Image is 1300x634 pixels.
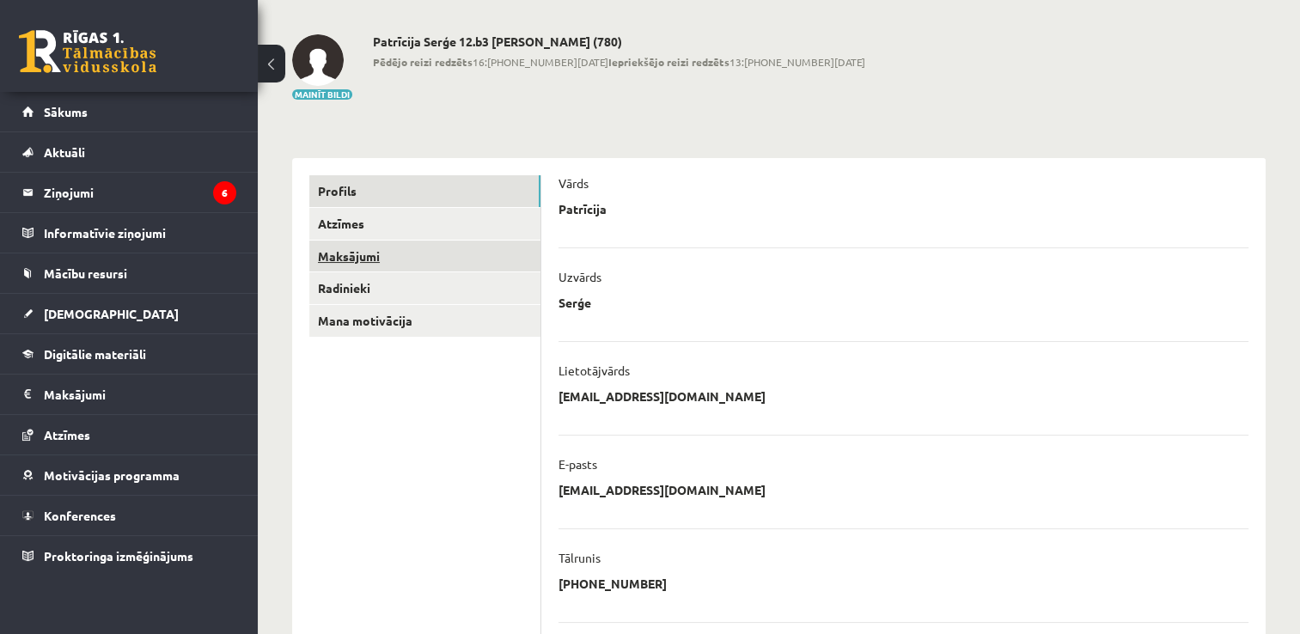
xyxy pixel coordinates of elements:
[44,548,193,564] span: Proktoringa izmēģinājums
[558,201,607,216] p: Patrīcija
[44,144,85,160] span: Aktuāli
[22,455,236,495] a: Motivācijas programma
[22,334,236,374] a: Digitālie materiāli
[608,55,729,69] b: Iepriekšējo reizi redzēts
[558,295,591,310] p: Serģe
[558,269,601,284] p: Uzvārds
[22,536,236,576] a: Proktoringa izmēģinājums
[22,213,236,253] a: Informatīvie ziņojumi
[373,54,865,70] span: 16:[PHONE_NUMBER][DATE] 13:[PHONE_NUMBER][DATE]
[309,208,540,240] a: Atzīmes
[19,30,156,73] a: Rīgas 1. Tālmācības vidusskola
[558,456,597,472] p: E-pasts
[44,427,90,442] span: Atzīmes
[558,482,766,497] p: [EMAIL_ADDRESS][DOMAIN_NAME]
[309,305,540,337] a: Mana motivācija
[22,132,236,172] a: Aktuāli
[22,375,236,414] a: Maksājumi
[558,576,667,591] p: [PHONE_NUMBER]
[22,496,236,535] a: Konferences
[44,375,236,414] legend: Maksājumi
[309,272,540,304] a: Radinieki
[558,175,589,191] p: Vārds
[309,175,540,207] a: Profils
[44,346,146,362] span: Digitālie materiāli
[213,181,236,204] i: 6
[44,104,88,119] span: Sākums
[22,173,236,212] a: Ziņojumi6
[558,550,601,565] p: Tālrunis
[558,388,766,404] p: [EMAIL_ADDRESS][DOMAIN_NAME]
[373,55,473,69] b: Pēdējo reizi redzēts
[292,89,352,100] button: Mainīt bildi
[373,34,865,49] h2: Patrīcija Serģe 12.b3 [PERSON_NAME] (780)
[44,265,127,281] span: Mācību resursi
[44,213,236,253] legend: Informatīvie ziņojumi
[292,34,344,86] img: Patrīcija Serģe
[309,241,540,272] a: Maksājumi
[44,467,180,483] span: Motivācijas programma
[44,306,179,321] span: [DEMOGRAPHIC_DATA]
[558,363,630,378] p: Lietotājvārds
[22,253,236,293] a: Mācību resursi
[22,294,236,333] a: [DEMOGRAPHIC_DATA]
[22,415,236,454] a: Atzīmes
[22,92,236,131] a: Sākums
[44,508,116,523] span: Konferences
[44,173,236,212] legend: Ziņojumi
